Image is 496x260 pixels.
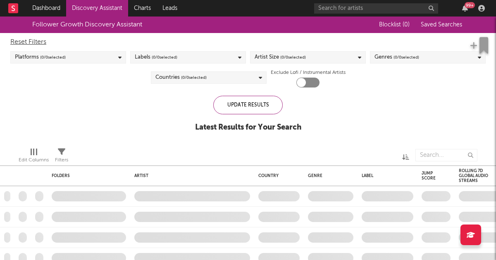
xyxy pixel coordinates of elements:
span: Blocklist [379,22,410,28]
span: Saved Searches [421,22,464,28]
div: Update Results [213,96,283,114]
label: Exclude Lofi / Instrumental Artists [271,68,346,78]
div: Latest Results for Your Search [195,123,301,132]
div: Filters [55,155,68,165]
div: 99 + [465,2,475,8]
button: Saved Searches [418,21,464,28]
span: ( 0 / 0 selected) [393,52,419,62]
div: Countries [155,73,207,83]
div: Edit Columns [19,145,49,169]
span: ( 0 / 0 selected) [152,52,177,62]
div: Folders [52,173,114,178]
div: Reset Filters [10,37,486,47]
div: Follower Growth Discovery Assistant [32,20,142,30]
div: Country [258,173,296,178]
div: Labels [135,52,177,62]
button: 99+ [462,5,468,12]
div: Filters [55,145,68,169]
div: Edit Columns [19,155,49,165]
input: Search... [415,149,477,161]
div: Genre [308,173,349,178]
span: ( 0 / 0 selected) [181,73,207,83]
div: Rolling 7D Global Audio Streams [459,168,490,183]
span: ( 0 / 0 selected) [40,52,66,62]
span: ( 0 ) [403,22,410,28]
div: Artist [134,173,246,178]
div: Jump Score [422,171,438,181]
div: Genres [374,52,419,62]
div: Platforms [15,52,66,62]
div: Label [362,173,409,178]
span: ( 0 / 0 selected) [280,52,306,62]
input: Search for artists [314,3,438,14]
div: Artist Size [255,52,306,62]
